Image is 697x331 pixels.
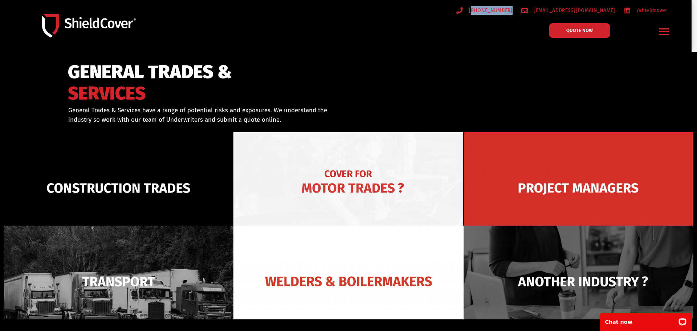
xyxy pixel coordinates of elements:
[624,6,667,15] a: /shieldcover
[532,6,615,15] span: [EMAIL_ADDRESS][DOMAIN_NAME]
[456,6,513,15] a: [PHONE_NUMBER]
[549,23,610,38] a: QUOTE NOW
[656,23,673,40] div: Menu Toggle
[566,28,593,33] span: QUOTE NOW
[68,65,232,80] span: GENERAL TRADES &
[521,6,615,15] a: [EMAIL_ADDRESS][DOMAIN_NAME]
[42,14,136,37] img: Shield-Cover-Underwriting-Australia-logo-full
[68,106,339,124] p: General Trades & Services have a range of potential risks and exposures. We understand the indust...
[635,6,667,15] span: /shieldcover
[595,308,697,331] iframe: LiveChat chat widget
[467,6,513,15] span: [PHONE_NUMBER]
